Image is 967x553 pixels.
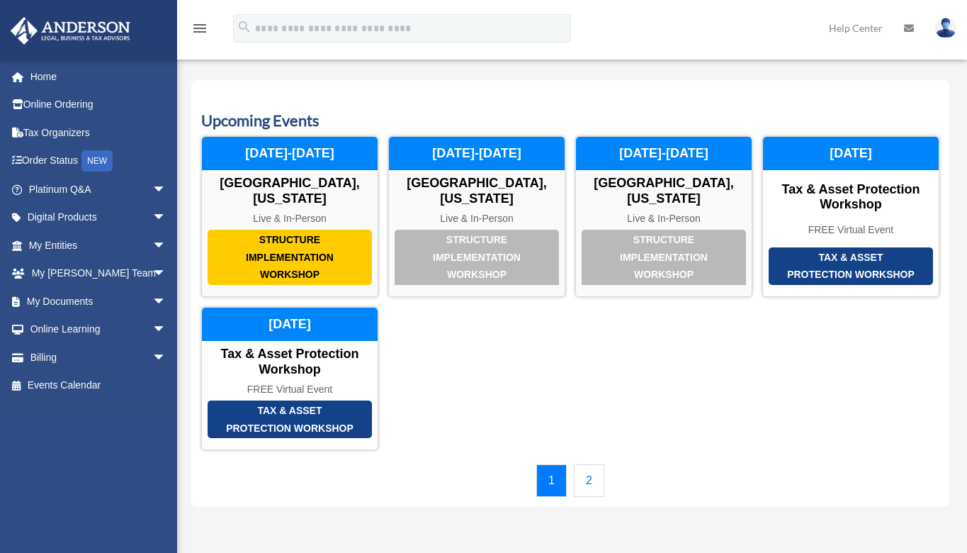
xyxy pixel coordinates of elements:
[208,401,372,438] div: Tax & Asset Protection Workshop
[763,137,939,171] div: [DATE]
[208,230,372,285] div: Structure Implementation Workshop
[191,20,208,37] i: menu
[152,259,181,289] span: arrow_drop_down
[202,176,378,206] div: [GEOGRAPHIC_DATA], [US_STATE]
[202,308,378,342] div: [DATE]
[10,118,188,147] a: Tax Organizers
[191,25,208,37] a: menu
[388,136,565,297] a: Structure Implementation Workshop [GEOGRAPHIC_DATA], [US_STATE] Live & In-Person [DATE]-[DATE]
[769,247,933,285] div: Tax & Asset Protection Workshop
[152,287,181,316] span: arrow_drop_down
[10,147,188,176] a: Order StatusNEW
[576,213,752,225] div: Live & In-Person
[10,287,188,315] a: My Documentsarrow_drop_down
[536,464,567,497] a: 1
[152,343,181,372] span: arrow_drop_down
[202,384,378,396] div: FREE Virtual Event
[202,347,378,377] div: Tax & Asset Protection Workshop
[6,17,135,45] img: Anderson Advisors Platinum Portal
[237,19,252,35] i: search
[152,315,181,345] span: arrow_drop_down
[201,307,378,450] a: Tax & Asset Protection Workshop Tax & Asset Protection Workshop FREE Virtual Event [DATE]
[574,464,604,497] a: 2
[10,62,188,91] a: Home
[389,213,565,225] div: Live & In-Person
[576,176,752,206] div: [GEOGRAPHIC_DATA], [US_STATE]
[763,224,939,236] div: FREE Virtual Event
[395,230,559,285] div: Structure Implementation Workshop
[10,259,188,288] a: My [PERSON_NAME] Teamarrow_drop_down
[762,136,939,297] a: Tax & Asset Protection Workshop Tax & Asset Protection Workshop FREE Virtual Event [DATE]
[202,137,378,171] div: [DATE]-[DATE]
[201,136,378,297] a: Structure Implementation Workshop [GEOGRAPHIC_DATA], [US_STATE] Live & In-Person [DATE]-[DATE]
[152,231,181,260] span: arrow_drop_down
[10,372,181,400] a: Events Calendar
[152,175,181,204] span: arrow_drop_down
[10,91,188,119] a: Online Ordering
[763,182,939,213] div: Tax & Asset Protection Workshop
[10,203,188,232] a: Digital Productsarrow_drop_down
[389,137,565,171] div: [DATE]-[DATE]
[201,110,939,132] h3: Upcoming Events
[10,231,188,259] a: My Entitiesarrow_drop_down
[152,203,181,233] span: arrow_drop_down
[10,315,188,344] a: Online Learningarrow_drop_down
[576,137,752,171] div: [DATE]-[DATE]
[10,343,188,372] a: Billingarrow_drop_down
[935,18,956,38] img: User Pic
[389,176,565,206] div: [GEOGRAPHIC_DATA], [US_STATE]
[575,136,752,297] a: Structure Implementation Workshop [GEOGRAPHIC_DATA], [US_STATE] Live & In-Person [DATE]-[DATE]
[202,213,378,225] div: Live & In-Person
[10,175,188,203] a: Platinum Q&Aarrow_drop_down
[81,150,113,172] div: NEW
[582,230,746,285] div: Structure Implementation Workshop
